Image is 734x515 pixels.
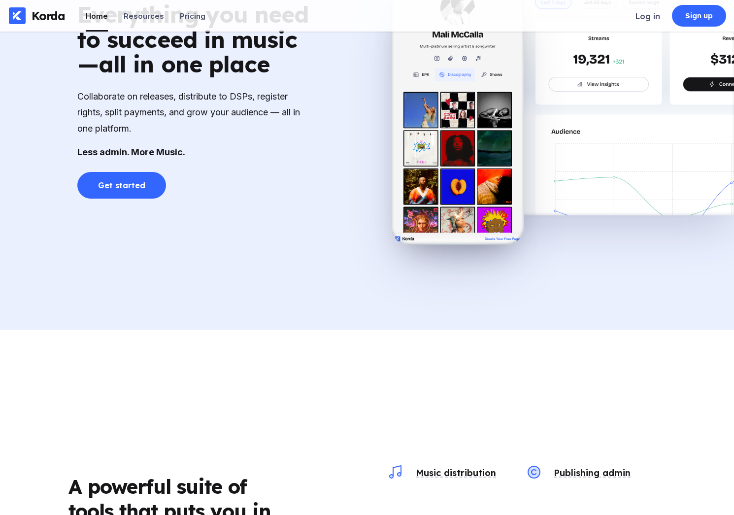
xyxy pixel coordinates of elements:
button: Get started [77,172,166,199]
div: Music distribution [412,467,496,479]
div: Collaborate on releases, distribute to DSPs, register rights, split payments, and grow your audie... [77,89,314,137]
div: Home [86,11,108,21]
div: Log in [635,11,660,21]
div: Resources [124,11,164,21]
div: Sign up [685,11,713,21]
div: Less admin. More Music. [77,144,314,160]
a: Get started [77,160,314,199]
div: Publishing admin [550,467,631,479]
div: Pricing [180,11,205,21]
div: Everything you need to succeed in music—all in one place [77,2,314,77]
div: Korda [32,8,65,23]
div: Get started [98,180,145,190]
a: Sign up [672,5,726,27]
